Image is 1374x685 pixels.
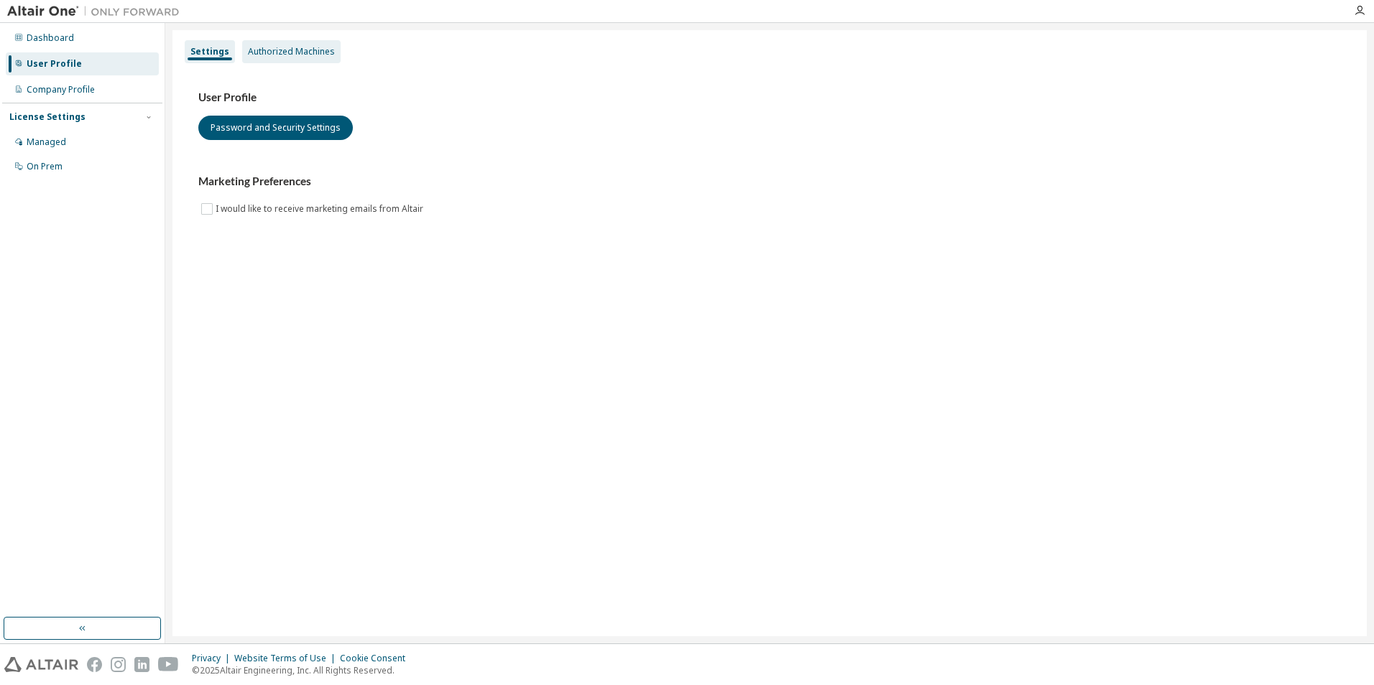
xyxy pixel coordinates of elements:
div: User Profile [27,58,82,70]
label: I would like to receive marketing emails from Altair [216,200,426,218]
div: Company Profile [27,84,95,95]
div: Privacy [192,653,234,664]
img: facebook.svg [87,657,102,672]
img: Altair One [7,4,187,19]
div: On Prem [27,161,63,172]
div: License Settings [9,111,86,123]
div: Settings [190,46,229,57]
h3: Marketing Preferences [198,174,1341,189]
p: © 2025 Altair Engineering, Inc. All Rights Reserved. [192,664,414,676]
div: Dashboard [27,32,74,44]
img: altair_logo.svg [4,657,78,672]
img: youtube.svg [158,657,179,672]
div: Website Terms of Use [234,653,340,664]
h3: User Profile [198,90,1341,105]
button: Password and Security Settings [198,116,353,140]
img: linkedin.svg [134,657,149,672]
div: Cookie Consent [340,653,414,664]
div: Authorized Machines [248,46,335,57]
img: instagram.svg [111,657,126,672]
div: Managed [27,136,66,148]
